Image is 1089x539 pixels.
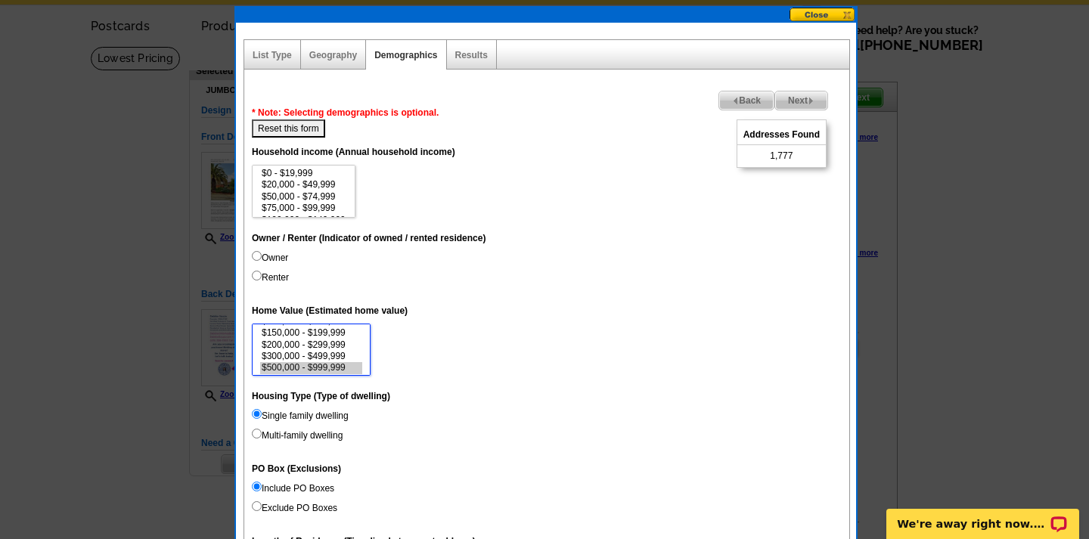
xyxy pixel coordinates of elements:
input: Exclude PO Boxes [252,501,262,511]
option: $75,000 - $99,999 [260,203,347,214]
a: Back [718,91,774,110]
option: $300,000 - $499,999 [260,351,362,362]
option: $150,000 - $199,999 [260,327,362,339]
label: Single family dwelling [252,409,349,423]
a: Next [774,91,828,110]
label: Exclude PO Boxes [252,501,337,515]
span: Addresses Found [737,125,826,145]
label: Renter [252,271,289,284]
label: Owner / Renter (Indicator of owned / rented residence) [252,231,486,245]
label: Include PO Boxes [252,482,334,495]
span: * Note: Selecting demographics is optional. [252,107,439,118]
a: Demographics [374,50,437,60]
option: $100,000 - $149,999 [260,215,347,226]
span: 1,777 [770,149,793,163]
input: Include PO Boxes [252,482,262,491]
input: Renter [252,271,262,280]
label: Household income (Annual household income) [252,145,455,159]
label: PO Box (Exclusions) [252,462,341,475]
a: List Type [253,50,292,60]
label: Housing Type (Type of dwelling) [252,389,390,403]
option: $1,000,000 - $2,999,999 [260,374,362,386]
a: Results [455,50,488,60]
label: Multi-family dwelling [252,429,343,442]
img: button-prev-arrow-gray.png [732,98,739,104]
button: Reset this form [252,119,325,138]
option: $500,000 - $999,999 [260,362,362,373]
iframe: LiveChat chat widget [876,491,1089,539]
img: button-next-arrow-gray.png [808,98,814,104]
option: $50,000 - $74,999 [260,191,347,203]
input: Single family dwelling [252,409,262,419]
option: $0 - $19,999 [260,168,347,179]
a: Geography [309,50,357,60]
span: Next [775,91,827,110]
input: Owner [252,251,262,261]
option: $20,000 - $49,999 [260,179,347,191]
span: Back [719,91,774,110]
label: Home Value (Estimated home value) [252,304,408,318]
label: Owner [252,251,288,265]
input: Multi-family dwelling [252,429,262,438]
option: $200,000 - $299,999 [260,339,362,351]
